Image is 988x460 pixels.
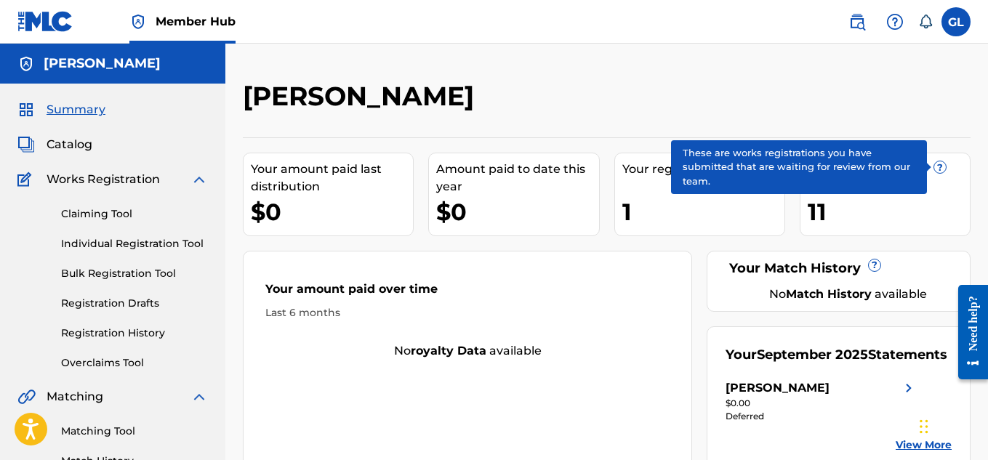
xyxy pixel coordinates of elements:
img: help [886,13,904,31]
div: No available [744,286,952,303]
div: Last 6 months [265,305,670,320]
strong: royalty data [411,344,486,358]
a: Individual Registration Tool [61,236,208,251]
img: search [848,13,866,31]
div: Your pending works [808,161,970,178]
iframe: Resource Center [947,274,988,391]
img: Matching [17,388,36,405]
div: Your Match History [726,259,952,278]
div: Deferred [726,410,917,423]
span: Matching [47,388,103,405]
a: Registration History [61,326,208,341]
div: Your Statements [726,345,947,365]
h2: [PERSON_NAME] [243,80,481,113]
a: Overclaims Tool [61,355,208,371]
a: [PERSON_NAME]right chevron icon$0.00Deferred [726,379,917,423]
img: expand [190,171,208,188]
span: September 2025 [757,347,868,363]
a: Claiming Tool [61,206,208,222]
div: Drag [920,405,928,448]
a: CatalogCatalog [17,136,92,153]
div: Notifications [918,15,933,29]
div: $0 [251,195,413,228]
div: Your registered works [622,161,784,178]
div: 11 [808,195,970,228]
img: expand [190,388,208,405]
img: Summary [17,101,35,118]
span: Works Registration [47,171,160,188]
span: ? [934,161,946,173]
div: 1 [622,195,784,228]
iframe: Chat Widget [915,390,988,460]
span: ? [869,259,880,271]
span: Summary [47,101,105,118]
div: Your amount paid last distribution [251,161,413,195]
a: Public Search [843,7,872,36]
strong: Match History [786,287,872,301]
img: Top Rightsholder [129,13,147,31]
div: Amount paid to date this year [436,161,598,195]
span: Catalog [47,136,92,153]
a: Registration Drafts [61,296,208,311]
div: User Menu [941,7,971,36]
h5: Gabriel Lawrence [44,55,161,72]
a: View More [896,437,952,453]
div: Your amount paid over time [265,281,670,305]
div: Help [880,7,909,36]
img: Works Registration [17,171,36,188]
span: Member Hub [156,13,236,30]
a: Matching Tool [61,424,208,439]
div: $0 [436,195,598,228]
img: MLC Logo [17,11,73,32]
a: SummarySummary [17,101,105,118]
a: Bulk Registration Tool [61,266,208,281]
div: $0.00 [726,397,917,410]
div: [PERSON_NAME] [726,379,830,397]
div: No available [244,342,691,360]
img: Accounts [17,55,35,73]
img: right chevron icon [900,379,917,397]
img: Catalog [17,136,35,153]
